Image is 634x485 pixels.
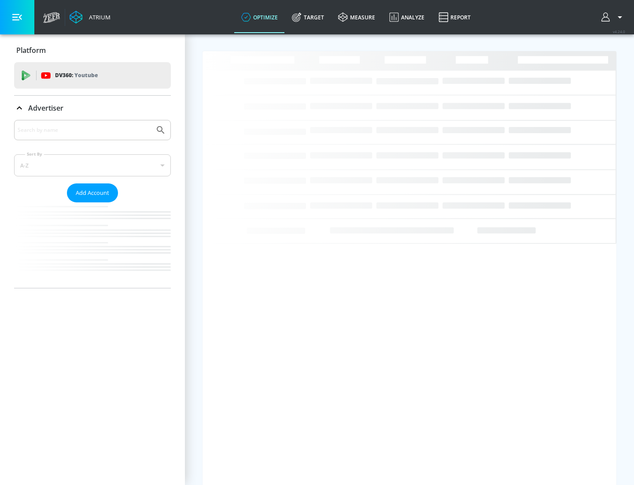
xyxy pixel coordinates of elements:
div: Advertiser [14,120,171,288]
div: Platform [14,38,171,63]
p: DV360: [55,71,98,80]
a: measure [331,1,382,33]
a: Analyze [382,1,431,33]
div: Atrium [85,13,111,21]
div: DV360: Youtube [14,62,171,89]
span: Add Account [76,188,109,198]
button: Add Account [67,183,118,202]
a: Atrium [70,11,111,24]
label: Sort By [25,151,44,157]
a: optimize [234,1,285,33]
a: Target [285,1,331,33]
input: Search by name [18,124,151,136]
div: A-Z [14,154,171,176]
a: Report [431,1,478,33]
span: v 4.24.0 [613,29,625,34]
p: Youtube [74,71,98,80]
div: Advertiser [14,96,171,120]
nav: list of Advertiser [14,202,171,288]
p: Platform [16,45,46,55]
p: Advertiser [28,103,63,113]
